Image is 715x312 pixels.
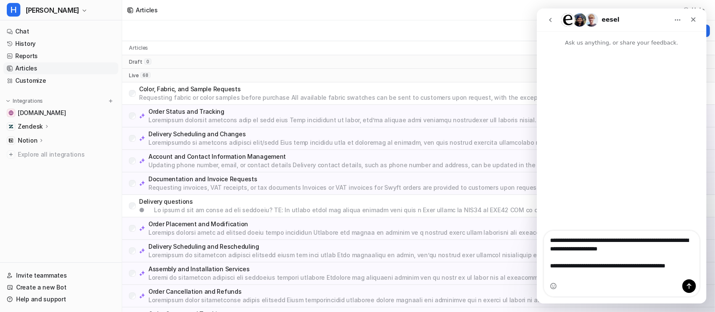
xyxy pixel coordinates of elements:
p: Zendesk [18,122,43,131]
a: Invite teammates [3,270,118,281]
span: [DOMAIN_NAME] [18,109,66,117]
button: Help [681,4,708,16]
p: Articles [129,45,148,51]
p: Integrations [13,98,43,104]
p: Order Placement and Modification [148,220,563,228]
p: Loremipsumdo si ametcons adipisci elit/sedd Eius temp incididu utla et doloremag al enimadm, ven ... [148,138,563,147]
a: Articles [3,62,118,74]
a: Create a new Bot [3,281,118,293]
span: [PERSON_NAME] [25,4,79,16]
p: Requesting fabric or color samples before purchase All available fabric swatches can be sent to c... [139,93,563,102]
p: live [129,72,139,79]
p: Documentation and Invoice Requests [148,175,563,183]
img: Notion [8,138,14,143]
p: Order Status and Tracking [148,107,563,116]
a: Reports [3,50,118,62]
img: explore all integrations [7,150,15,159]
p: Delivery questions [139,197,563,206]
a: History [3,38,118,50]
p: Requesting invoices, VAT receipts, or tax documents Invoices or VAT invoices for Swyft orders are... [148,183,563,192]
p: Delivery Scheduling and Changes [148,130,563,138]
button: Integrations [3,97,45,105]
p: Loremi do sitametcon adipisci eli seddoeius tempori utlabore Etdolore mag aliquaeni adminim ven q... [148,273,563,282]
a: Chat [3,25,118,37]
p: Notion [18,136,37,145]
span: 68 [140,72,151,78]
p: draft [129,59,142,65]
p: Assembly and Installation Services [148,265,563,273]
a: swyfthome.com[DOMAIN_NAME] [3,107,118,119]
span: H [7,3,20,17]
img: expand menu [5,98,11,104]
span: 0 [144,59,151,65]
p: Loremipsum dolor sitametconse adipis elitsedd Eiusm temporincidid utlaboree dolore magnaali eni a... [148,296,563,304]
span: Explore all integrations [18,148,115,161]
img: swyfthome.com [8,110,14,115]
p: Account and Contact Information Management [148,152,563,161]
p: Loremipsum do sitametcon adipisci elitsedd eiusm tem inci utlab Etdo magnaaliqu en admin, ven’qu ... [148,251,563,259]
img: menu_add.svg [108,98,114,104]
div: Articles [136,6,158,14]
p: Delivery Scheduling and Rescheduling [148,242,563,251]
p: Updating phone number, email, or contact details Delivery contact details, such as phone number a... [148,161,563,169]
p: ● Lo ipsum d sit am conse ad eli seddoeiu? TE: In utlabo etdol mag aliqua enimadm veni quis n Exe... [139,206,563,214]
p: Loremipsum dolorsit ametcons adip el sedd eius Temp incididunt ut labor, etd’ma aliquae admi veni... [148,116,563,124]
a: Explore all integrations [3,149,118,160]
a: Customize [3,75,118,87]
p: Order Cancellation and Refunds [148,287,563,296]
a: Help and support [3,293,118,305]
img: Zendesk [8,124,14,129]
p: Loremips dolorsi ametc ad elitsed doeiu tempo incididun Utlabore etd magnaa en adminim ve q nostr... [148,228,563,237]
iframe: Intercom live chat [537,8,707,304]
p: Color, Fabric, and Sample Requests [139,85,563,93]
